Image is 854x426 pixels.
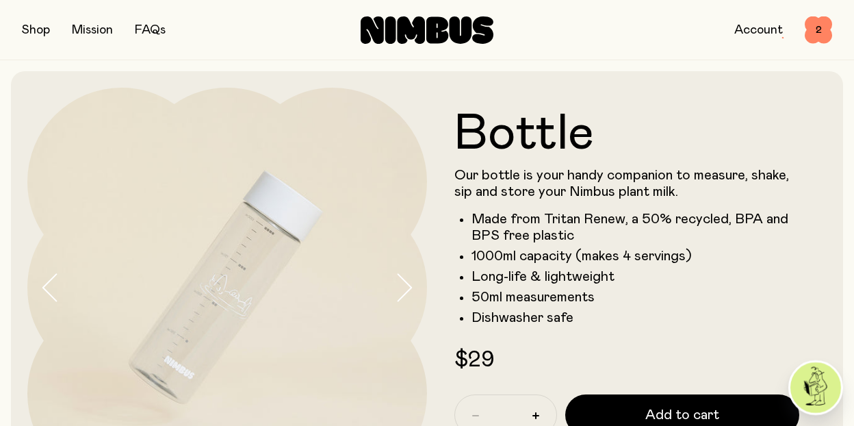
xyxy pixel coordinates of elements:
li: Long-life & lightweight [471,268,799,285]
li: Made from Tritan Renew, a 50% recycled, BPA and BPS free plastic [471,211,799,244]
span: $29 [454,349,494,371]
button: 2 [805,16,832,44]
a: Account [734,24,783,36]
a: Mission [72,24,113,36]
li: 50ml measurements [471,289,799,305]
img: agent [790,362,841,413]
a: FAQs [135,24,166,36]
span: Add to cart [645,405,719,425]
li: 1000ml capacity (makes 4 servings) [471,248,799,264]
li: Dishwasher safe [471,310,799,326]
h1: Bottle [454,110,799,159]
p: Our bottle is your handy companion to measure, shake, sip and store your Nimbus plant milk. [454,167,799,200]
